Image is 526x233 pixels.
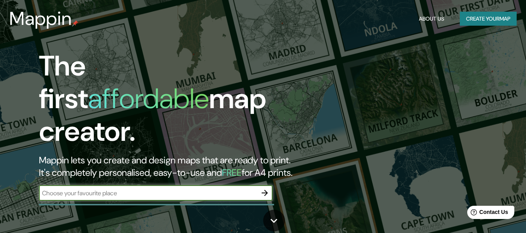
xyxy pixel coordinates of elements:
iframe: Help widget launcher [457,203,517,224]
h2: Mappin lets you create and design maps that are ready to print. It's completely personalised, eas... [39,154,302,179]
h5: FREE [222,166,242,179]
input: Choose your favourite place [39,189,257,198]
button: Create yourmap [460,12,517,26]
h1: The first map creator. [39,50,302,154]
img: mappin-pin [72,20,78,26]
h1: affordable [88,81,209,117]
h3: Mappin [9,8,72,30]
button: About Us [416,12,447,26]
